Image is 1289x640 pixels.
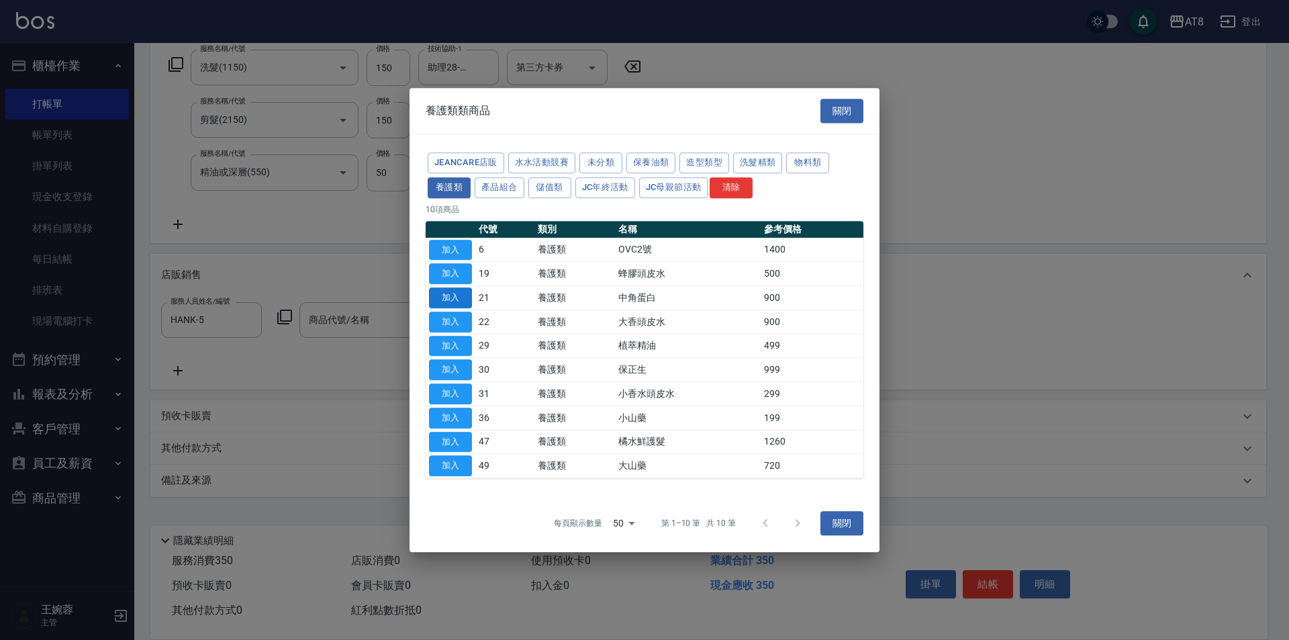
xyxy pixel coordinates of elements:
td: 47 [475,430,534,454]
td: OVC2號 [615,238,761,262]
td: 500 [761,262,863,286]
td: 大香頭皮水 [615,310,761,334]
td: 1260 [761,430,863,454]
button: 養護類 [428,177,471,198]
button: JC年終活動 [575,177,635,198]
td: 900 [761,286,863,310]
td: 6 [475,238,534,262]
button: 儲值類 [528,177,571,198]
td: 養護類 [534,238,615,262]
td: 保正生 [615,358,761,382]
button: 加入 [429,336,472,357]
td: 900 [761,310,863,334]
td: 中角蛋白 [615,286,761,310]
td: 36 [475,406,534,430]
td: 養護類 [534,382,615,406]
p: 10 項商品 [426,203,863,216]
button: 關閉 [820,99,863,124]
button: 清除 [710,177,753,198]
button: JC母親節活動 [639,177,708,198]
td: 養護類 [534,406,615,430]
button: 造型類型 [679,152,729,173]
td: 999 [761,358,863,382]
button: 加入 [429,408,472,428]
td: 橘水鮮護髮 [615,430,761,454]
td: 499 [761,334,863,358]
button: 水水活動競賽 [508,152,575,173]
th: 類別 [534,221,615,238]
td: 299 [761,382,863,406]
th: 參考價格 [761,221,863,238]
p: 第 1–10 筆 共 10 筆 [661,517,736,529]
button: 未分類 [579,152,622,173]
td: 49 [475,454,534,478]
button: 產品組合 [475,177,524,198]
td: 大山藥 [615,454,761,478]
td: 720 [761,454,863,478]
td: 養護類 [534,286,615,310]
td: 1400 [761,238,863,262]
td: 30 [475,358,534,382]
button: 加入 [429,359,472,380]
button: 保養油類 [626,152,676,173]
td: 22 [475,310,534,334]
td: 19 [475,262,534,286]
td: 31 [475,382,534,406]
th: 名稱 [615,221,761,238]
button: 洗髮精類 [733,152,783,173]
td: 199 [761,406,863,430]
td: 29 [475,334,534,358]
td: 養護類 [534,334,615,358]
button: 加入 [429,383,472,404]
p: 每頁顯示數量 [554,517,602,529]
span: 養護類類商品 [426,104,490,118]
button: 物料類 [786,152,829,173]
td: 小香水頭皮水 [615,382,761,406]
td: 養護類 [534,454,615,478]
div: 50 [608,505,640,541]
button: JeanCare店販 [428,152,504,173]
td: 小山藥 [615,406,761,430]
button: 加入 [429,240,472,261]
button: 加入 [429,312,472,332]
button: 加入 [429,432,472,453]
button: 加入 [429,287,472,308]
button: 加入 [429,455,472,476]
th: 代號 [475,221,534,238]
td: 蜂膠頭皮水 [615,262,761,286]
td: 植萃精油 [615,334,761,358]
td: 養護類 [534,430,615,454]
button: 關閉 [820,511,863,536]
td: 養護類 [534,358,615,382]
button: 加入 [429,263,472,284]
td: 養護類 [534,262,615,286]
td: 養護類 [534,310,615,334]
td: 21 [475,286,534,310]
